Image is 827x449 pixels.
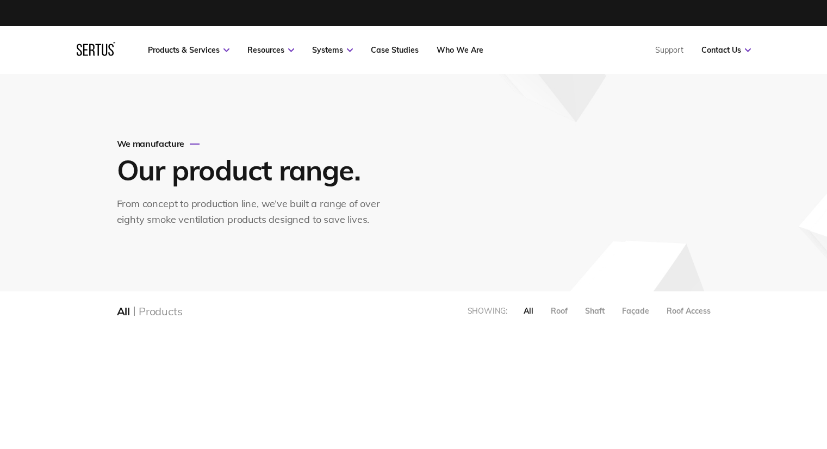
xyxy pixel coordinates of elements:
a: Systems [312,45,353,55]
div: All [117,304,130,318]
a: Support [655,45,683,55]
a: Contact Us [701,45,751,55]
div: All [524,306,533,316]
a: Case Studies [371,45,419,55]
a: Products & Services [148,45,229,55]
div: Shaft [585,306,605,316]
div: We manufacture [117,138,391,149]
div: From concept to production line, we’ve built a range of over eighty smoke ventilation products de... [117,196,391,228]
div: Products [139,304,182,318]
a: Resources [247,45,294,55]
div: Showing: [468,306,507,316]
div: Roof [551,306,568,316]
div: Roof Access [667,306,711,316]
a: Who We Are [437,45,483,55]
h1: Our product range. [117,152,389,188]
div: Façade [622,306,649,316]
